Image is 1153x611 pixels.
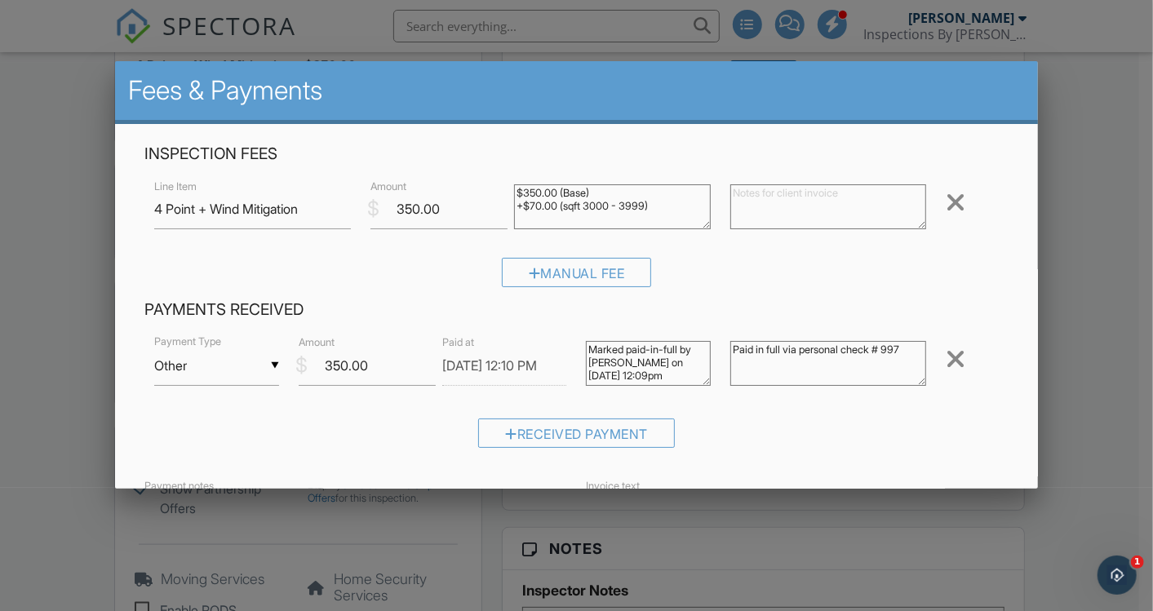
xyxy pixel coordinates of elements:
div: Manual Fee [502,258,652,287]
h4: Inspection Fees [144,144,1008,165]
h2: Fees & Payments [128,74,1024,107]
label: Payment notes [144,479,214,494]
h4: Payments Received [144,299,1008,321]
div: $ [367,195,379,223]
label: Amount [370,179,406,194]
div: $ [295,352,308,379]
label: Amount [299,335,335,350]
a: Manual Fee [502,269,652,286]
a: Received Payment [478,429,675,445]
label: Invoice text [586,479,640,494]
iframe: Intercom live chat [1098,556,1137,595]
div: Received Payment [478,418,675,448]
textarea: $350.00 (Base) +$70.00 (sqft 3000 - 3999) [514,184,711,229]
label: Payment Type [154,334,221,349]
span: 1 [1131,556,1144,569]
label: Line Item [154,179,197,194]
label: Paid at [442,335,474,350]
textarea: Marked paid-in-full by [PERSON_NAME] on [DATE] 12:09pm [586,341,710,386]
